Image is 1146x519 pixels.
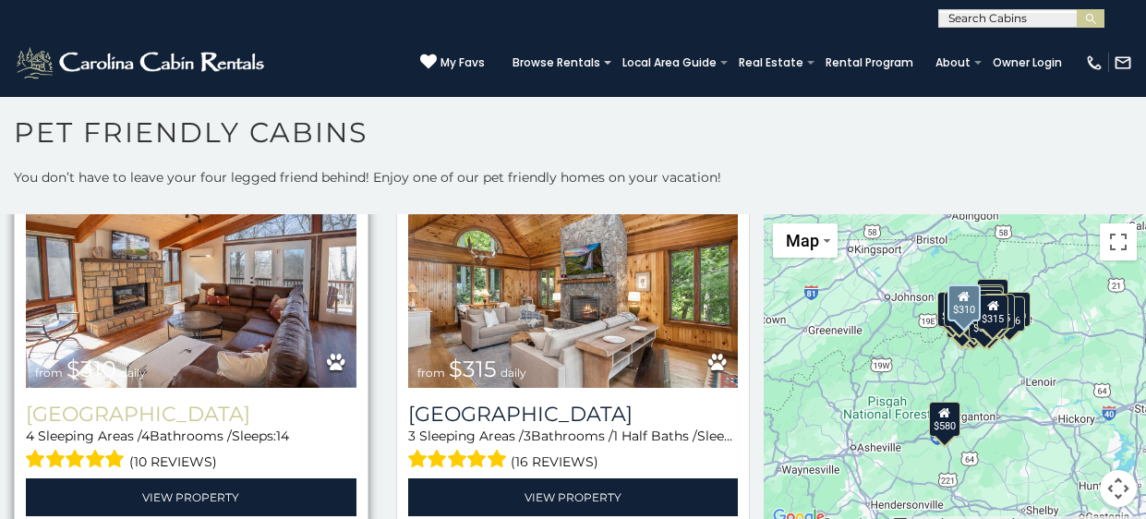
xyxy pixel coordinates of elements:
[408,166,739,388] img: Chimney Island
[973,286,1005,321] div: $245
[408,166,739,388] a: Chimney Island from $315 daily
[26,402,356,427] h3: Blue Eagle Lodge
[408,402,739,427] h3: Chimney Island
[276,428,289,444] span: 14
[973,305,1005,340] div: $355
[944,292,975,327] div: $230
[449,356,497,382] span: $315
[929,401,960,436] div: $580
[408,478,739,516] a: View Property
[1085,54,1104,72] img: phone-regular-white.png
[66,356,116,382] span: $310
[937,292,969,327] div: $260
[26,166,356,388] a: Blue Eagle Lodge from $310 daily
[408,402,739,427] a: [GEOGRAPHIC_DATA]
[730,50,813,76] a: Real Estate
[999,292,1031,327] div: $930
[420,54,485,72] a: My Favs
[773,223,838,258] button: Change map style
[141,428,150,444] span: 4
[983,50,1071,76] a: Owner Login
[26,478,356,516] a: View Property
[613,428,697,444] span: 1 Half Baths /
[501,366,526,380] span: daily
[947,302,978,337] div: $225
[969,303,1000,338] div: $375
[26,428,34,444] span: 4
[926,50,980,76] a: About
[971,290,1003,325] div: $451
[613,50,726,76] a: Local Area Guide
[977,278,1008,313] div: $320
[816,50,923,76] a: Rental Program
[26,427,356,474] div: Sleeping Areas / Bathrooms / Sleeps:
[14,44,270,81] img: White-1-2.png
[408,428,416,444] span: 3
[1100,470,1137,507] button: Map camera controls
[408,427,739,474] div: Sleeping Areas / Bathrooms / Sleeps:
[1114,54,1132,72] img: mail-regular-white.png
[26,402,356,427] a: [GEOGRAPHIC_DATA]
[129,450,217,474] span: (10 reviews)
[503,50,609,76] a: Browse Rentals
[524,428,531,444] span: 3
[983,293,1015,328] div: $315
[972,284,1004,319] div: $360
[35,366,63,380] span: from
[511,450,598,474] span: (16 reviews)
[947,284,981,320] div: $310
[440,54,485,71] span: My Favs
[786,231,819,250] span: Map
[977,295,1008,330] div: $315
[26,166,356,388] img: Blue Eagle Lodge
[417,366,445,380] span: from
[1100,223,1137,260] button: Toggle fullscreen view
[994,296,1025,331] div: $226
[120,366,146,380] span: daily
